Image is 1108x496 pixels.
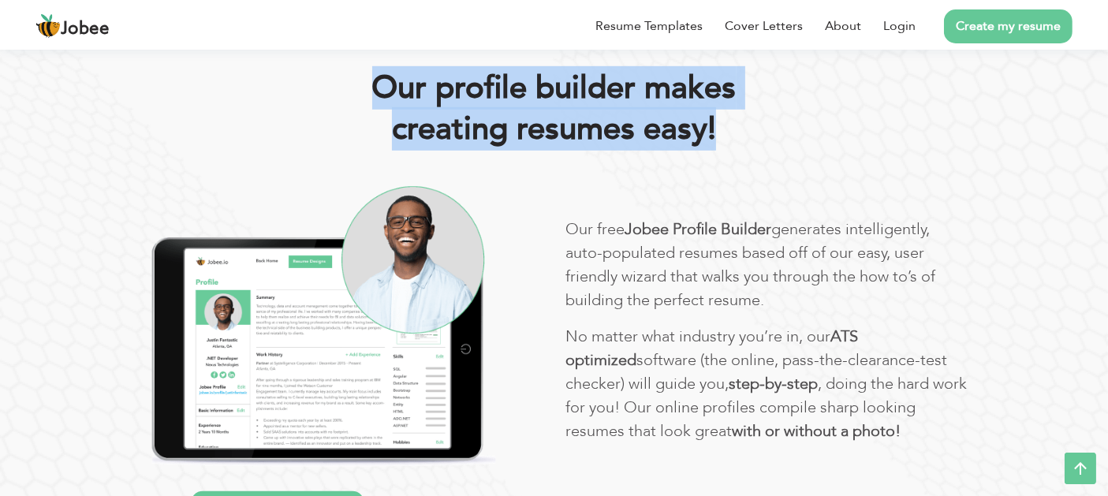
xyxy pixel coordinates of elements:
[595,17,703,35] a: Resume Templates
[725,17,803,35] a: Cover Letters
[733,420,901,442] b: with or without a photo!
[61,21,110,38] span: Jobee
[883,17,916,35] a: Login
[566,325,968,443] p: No matter what industry you’re in, our software (the online, pass-the-clearance-test checker) wil...
[35,13,61,39] img: jobee.io
[129,68,980,150] h2: Our proﬁle builder makes creating resumes easy!
[729,373,819,394] b: step-by-step
[825,17,861,35] a: About
[944,9,1073,43] a: Create my resume
[35,13,110,39] a: Jobee
[625,218,772,240] b: Jobee Proﬁle Builder
[566,218,968,312] p: Our free generates intelligently, auto-populated resumes based off of our easy, user friendly wiz...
